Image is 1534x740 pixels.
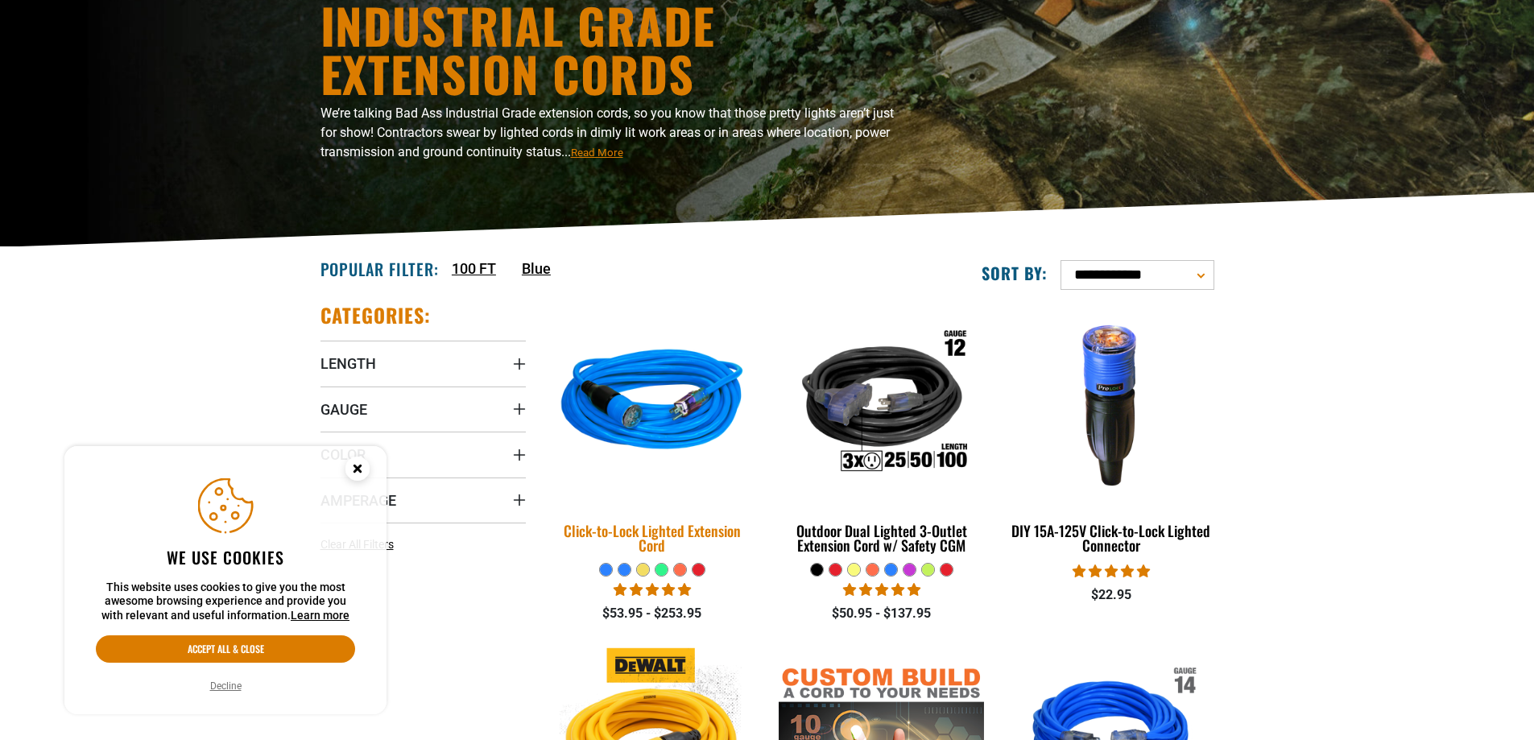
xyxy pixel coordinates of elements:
label: Sort by: [982,263,1048,283]
p: We’re talking Bad Ass Industrial Grade extension cords, so you know that those pretty lights aren... [320,104,908,162]
div: DIY 15A-125V Click-to-Lock Lighted Connector [1008,523,1214,552]
a: DIY 15A-125V Click-to-Lock Lighted Connector DIY 15A-125V Click-to-Lock Lighted Connector [1008,303,1214,562]
span: Read More [571,147,623,159]
span: 4.87 stars [614,582,691,597]
p: This website uses cookies to give you the most awesome browsing experience and provide you with r... [96,581,355,623]
div: $53.95 - $253.95 [550,604,755,623]
button: Decline [205,678,246,694]
a: Outdoor Dual Lighted 3-Outlet Extension Cord w/ Safety CGM Outdoor Dual Lighted 3-Outlet Extensio... [779,303,984,562]
img: Outdoor Dual Lighted 3-Outlet Extension Cord w/ Safety CGM [780,311,983,496]
div: Outdoor Dual Lighted 3-Outlet Extension Cord w/ Safety CGM [779,523,984,552]
h1: Industrial Grade Extension Cords [320,1,908,97]
span: Length [320,354,376,373]
h2: Categories: [320,303,432,328]
div: Click-to-Lock Lighted Extension Cord [550,523,755,552]
summary: Gauge [320,387,526,432]
a: Blue [522,258,551,279]
img: DIY 15A-125V Click-to-Lock Lighted Connector [1010,311,1213,496]
a: blue Click-to-Lock Lighted Extension Cord [550,303,755,562]
summary: Color [320,432,526,477]
div: $50.95 - $137.95 [779,604,984,623]
img: blue [540,300,765,506]
h2: We use cookies [96,547,355,568]
summary: Length [320,341,526,386]
span: 4.80 stars [843,582,920,597]
span: 4.84 stars [1073,564,1150,579]
summary: Amperage [320,477,526,523]
a: Learn more [291,609,349,622]
span: Gauge [320,400,367,419]
button: Accept all & close [96,635,355,663]
h2: Popular Filter: [320,258,439,279]
a: 100 FT [452,258,496,279]
div: $22.95 [1008,585,1214,605]
aside: Cookie Consent [64,446,387,715]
